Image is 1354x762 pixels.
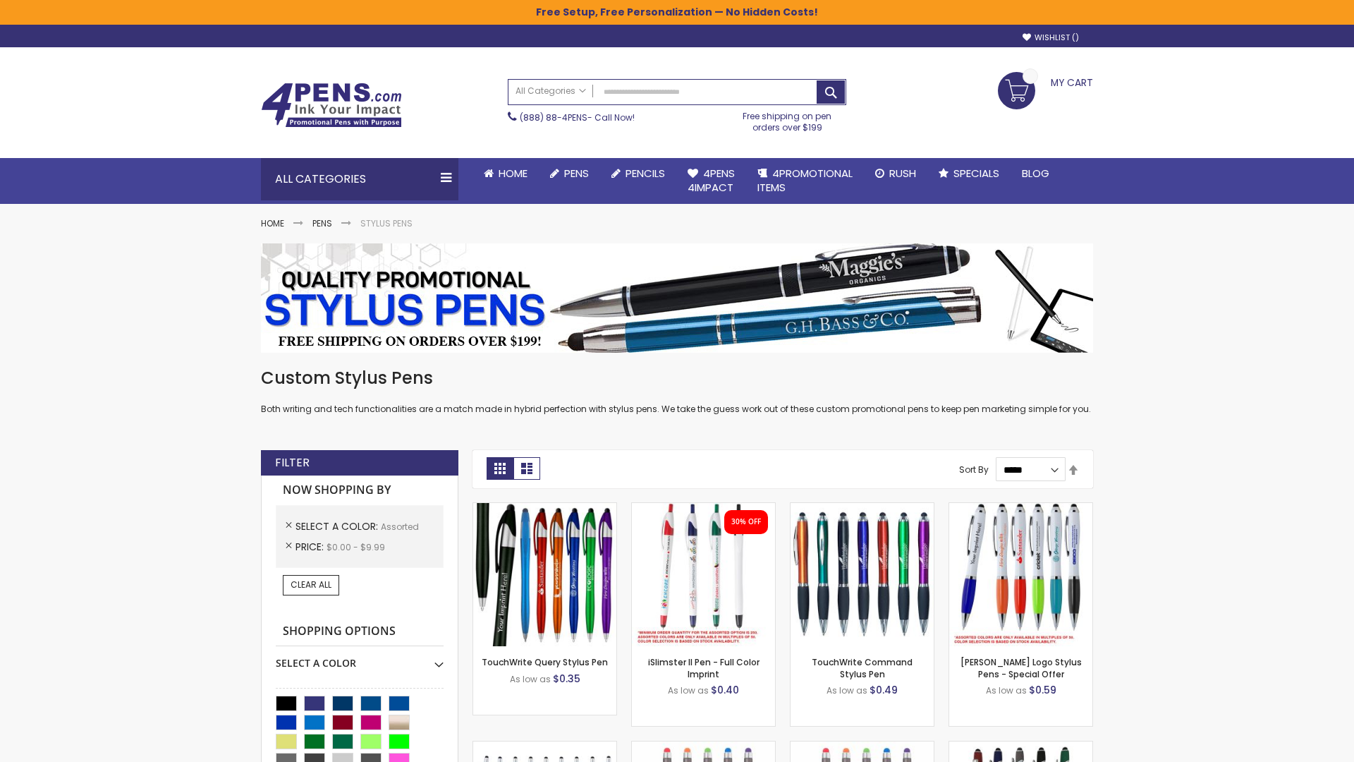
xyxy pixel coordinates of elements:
[539,158,600,189] a: Pens
[312,217,332,229] a: Pens
[295,519,381,533] span: Select A Color
[516,85,586,97] span: All Categories
[676,158,746,204] a: 4Pens4impact
[986,684,1027,696] span: As low as
[291,579,331,591] span: Clear All
[261,83,402,128] img: 4Pens Custom Pens and Promotional Products
[482,656,608,668] a: TouchWrite Query Stylus Pen
[553,672,580,686] span: $0.35
[791,741,934,753] a: Islander Softy Gel with Stylus - ColorJet Imprint-Assorted
[473,502,616,514] a: TouchWrite Query Stylus Pen-Assorted
[600,158,676,189] a: Pencils
[487,457,513,480] strong: Grid
[1029,683,1056,697] span: $0.59
[1022,166,1049,181] span: Blog
[1011,158,1061,189] a: Blog
[360,217,413,229] strong: Stylus Pens
[261,158,458,200] div: All Categories
[520,111,587,123] a: (888) 88-4PENS
[261,367,1093,416] div: Both writing and tech functionalities are a match made in hybrid perfection with stylus pens. We ...
[864,158,927,189] a: Rush
[959,464,989,476] label: Sort By
[472,158,539,189] a: Home
[276,617,444,647] strong: Shopping Options
[870,683,898,697] span: $0.49
[473,503,616,646] img: TouchWrite Query Stylus Pen-Assorted
[791,503,934,646] img: TouchWrite Command Stylus Pen-Assorted
[626,166,665,181] span: Pencils
[728,105,847,133] div: Free shipping on pen orders over $199
[731,517,761,527] div: 30% OFF
[510,673,551,685] span: As low as
[953,166,999,181] span: Specials
[632,502,775,514] a: iSlimster II - Full Color-Assorted
[261,367,1093,389] h1: Custom Stylus Pens
[508,80,593,103] a: All Categories
[827,684,867,696] span: As low as
[688,166,735,195] span: 4Pens 4impact
[261,217,284,229] a: Home
[276,646,444,670] div: Select A Color
[949,741,1092,753] a: Custom Soft Touch® Metal Pens with Stylus-Assorted
[564,166,589,181] span: Pens
[381,521,419,533] span: Assorted
[261,243,1093,353] img: Stylus Pens
[757,166,853,195] span: 4PROMOTIONAL ITEMS
[276,476,444,505] strong: Now Shopping by
[499,166,527,181] span: Home
[1023,32,1079,43] a: Wishlist
[949,502,1092,514] a: Kimberly Logo Stylus Pens-Assorted
[746,158,864,204] a: 4PROMOTIONALITEMS
[668,684,709,696] span: As low as
[295,540,327,554] span: Price
[812,656,913,679] a: TouchWrite Command Stylus Pen
[520,111,635,123] span: - Call Now!
[283,575,339,595] a: Clear All
[632,503,775,646] img: iSlimster II - Full Color-Assorted
[960,656,1082,679] a: [PERSON_NAME] Logo Stylus Pens - Special Offer
[791,502,934,514] a: TouchWrite Command Stylus Pen-Assorted
[473,741,616,753] a: Stiletto Advertising Stylus Pens-Assorted
[275,455,310,471] strong: Filter
[327,541,385,553] span: $0.00 - $9.99
[648,656,760,679] a: iSlimster II Pen - Full Color Imprint
[889,166,916,181] span: Rush
[927,158,1011,189] a: Specials
[711,683,739,697] span: $0.40
[632,741,775,753] a: Islander Softy Gel Pen with Stylus-Assorted
[949,503,1092,646] img: Kimberly Logo Stylus Pens-Assorted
